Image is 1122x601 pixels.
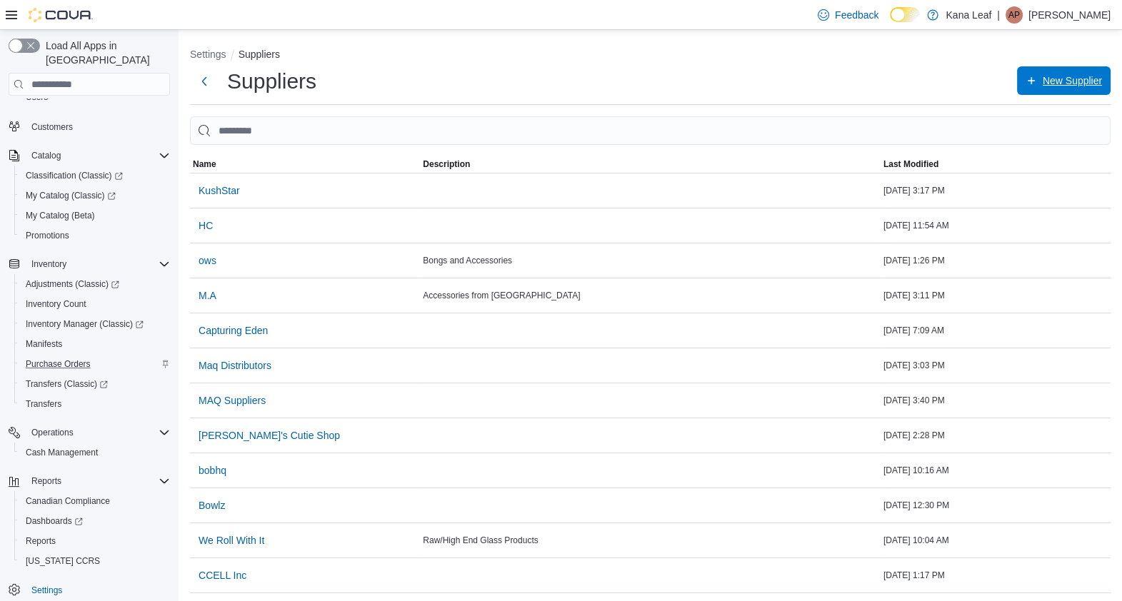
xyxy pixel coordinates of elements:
[193,456,232,485] button: bobhq
[14,354,176,374] button: Purchase Orders
[14,166,176,186] a: Classification (Classic)
[26,230,69,241] span: Promotions
[20,296,92,313] a: Inventory Count
[881,567,1111,584] div: [DATE] 1:17 PM
[26,473,170,490] span: Reports
[227,67,316,96] h1: Suppliers
[199,253,216,268] span: ows
[193,386,271,415] button: MAQ Suppliers
[193,281,222,310] button: M.A
[20,532,61,550] a: Reports
[20,444,170,461] span: Cash Management
[199,428,340,443] span: [PERSON_NAME]'s Cutie Shop
[199,498,225,512] span: Bowlz
[14,274,176,294] a: Adjustments (Classic)
[14,511,176,531] a: Dashboards
[946,6,991,24] p: Kana Leaf
[26,555,100,567] span: [US_STATE] CCRS
[26,495,110,507] span: Canadian Compliance
[20,227,75,244] a: Promotions
[3,116,176,136] button: Customers
[31,121,73,133] span: Customers
[20,375,114,393] a: Transfers (Classic)
[14,491,176,511] button: Canadian Compliance
[881,532,1111,549] div: [DATE] 10:04 AM
[3,580,176,600] button: Settings
[881,497,1111,514] div: [DATE] 12:30 PM
[26,117,170,135] span: Customers
[193,526,270,555] button: We Roll With It
[193,351,277,380] button: Maq Distributors
[1028,6,1111,24] p: [PERSON_NAME]
[40,39,170,67] span: Load All Apps in [GEOGRAPHIC_DATA]
[31,427,74,438] span: Operations
[881,217,1111,234] div: [DATE] 11:54 AM
[29,8,93,22] img: Cova
[14,186,176,206] a: My Catalog (Classic)
[20,493,170,510] span: Canadian Compliance
[14,531,176,551] button: Reports
[14,551,176,571] button: [US_STATE] CCRS
[193,421,346,450] button: [PERSON_NAME]'s Cutie Shop
[199,183,240,198] span: KushStar
[883,158,938,170] span: Last Modified
[20,493,116,510] a: Canadian Compliance
[1017,66,1111,95] button: New Supplier
[199,463,226,478] span: bobhq
[20,187,170,204] span: My Catalog (Classic)
[20,552,106,570] a: [US_STATE] CCRS
[423,290,580,301] span: Accessories from [GEOGRAPHIC_DATA]
[199,218,213,233] span: HC
[20,552,170,570] span: Washington CCRS
[26,473,67,490] button: Reports
[20,227,170,244] span: Promotions
[31,258,66,270] span: Inventory
[20,444,104,461] a: Cash Management
[20,355,96,373] a: Purchase Orders
[190,49,226,60] button: Settings
[20,207,170,224] span: My Catalog (Beta)
[26,398,61,410] span: Transfers
[423,255,512,266] span: Bongs and Accessories
[31,475,61,487] span: Reports
[193,316,274,345] button: Capturing Eden
[423,535,538,546] span: Raw/High End Glass Products
[199,393,266,408] span: MAQ Suppliers
[20,395,67,413] a: Transfers
[997,6,1000,24] p: |
[26,581,170,599] span: Settings
[199,533,264,547] span: We Roll With It
[20,187,121,204] a: My Catalog (Classic)
[14,226,176,246] button: Promotions
[20,355,170,373] span: Purchase Orders
[20,276,170,293] span: Adjustments (Classic)
[20,375,170,393] span: Transfers (Classic)
[20,335,170,353] span: Manifests
[26,190,116,201] span: My Catalog (Classic)
[190,67,219,96] button: Next
[31,150,61,161] span: Catalog
[881,462,1111,479] div: [DATE] 10:16 AM
[26,256,170,273] span: Inventory
[20,207,101,224] a: My Catalog (Beta)
[193,246,222,275] button: ows
[199,358,271,373] span: Maq Distributors
[20,167,129,184] a: Classification (Classic)
[881,357,1111,374] div: [DATE] 3:03 PM
[20,276,125,293] a: Adjustments (Classic)
[881,287,1111,304] div: [DATE] 3:11 PM
[14,394,176,414] button: Transfers
[20,395,170,413] span: Transfers
[14,334,176,354] button: Manifests
[26,318,144,330] span: Inventory Manager (Classic)
[193,211,219,240] button: HC
[239,49,280,60] button: Suppliers
[20,512,170,530] span: Dashboards
[26,256,72,273] button: Inventory
[26,515,83,527] span: Dashboards
[14,314,176,334] a: Inventory Manager (Classic)
[26,118,79,136] a: Customers
[14,206,176,226] button: My Catalog (Beta)
[193,176,246,205] button: KushStar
